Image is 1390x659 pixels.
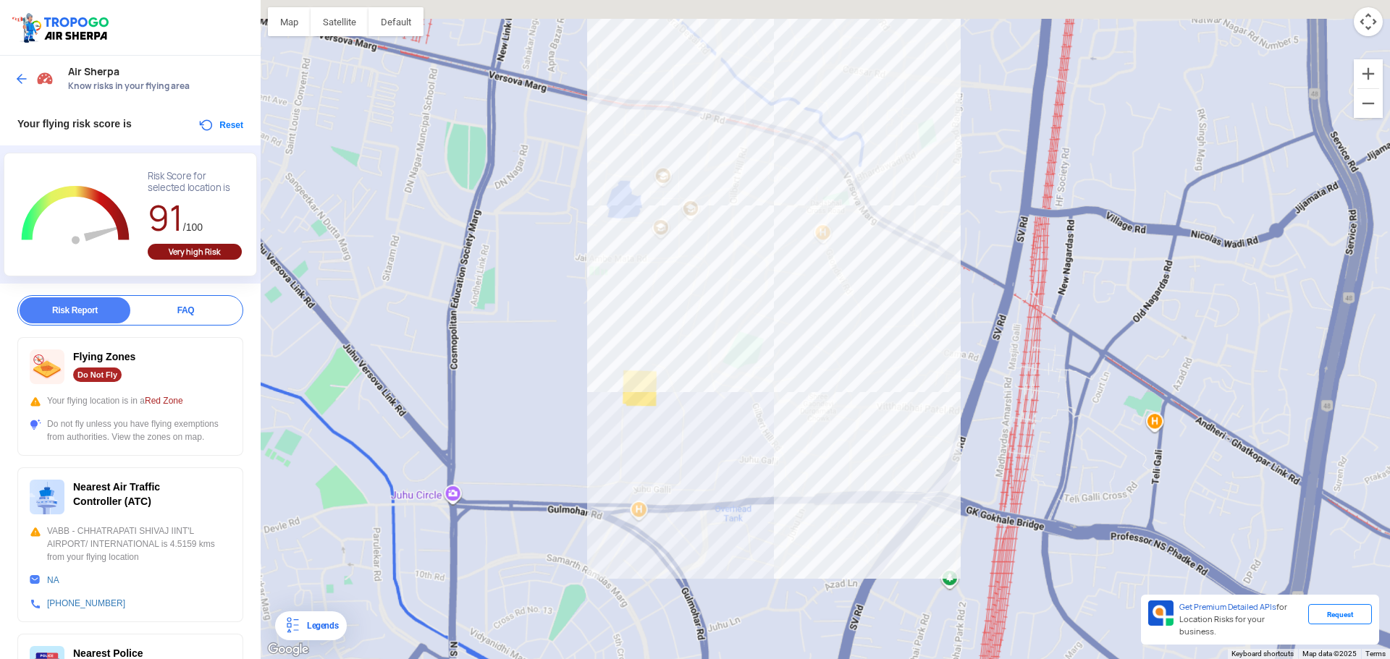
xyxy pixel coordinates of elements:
div: VABB - CHHATRAPATI SHIVAJ IINT'L AIRPORT/ INTERNATIONAL is 4.5159 kms from your flying location [30,524,231,564]
button: Show satellite imagery [311,7,368,36]
div: Do Not Fly [73,367,122,382]
button: Zoom out [1354,89,1383,118]
span: Know risks in your flying area [68,80,246,92]
button: Show street map [268,7,311,36]
a: [PHONE_NUMBER] [47,598,125,608]
a: Terms [1365,650,1386,658]
span: Get Premium Detailed APIs [1179,602,1276,612]
button: Keyboard shortcuts [1231,649,1294,659]
span: Nearest Air Traffic Controller (ATC) [73,481,160,507]
span: Red Zone [145,396,183,406]
div: Risk Report [20,297,130,323]
div: Do not fly unless you have flying exemptions from authorities. View the zones on map. [30,417,231,443]
div: Legends [301,617,338,634]
img: ic_atc.svg [30,480,64,514]
span: Map data ©2025 [1302,650,1357,658]
img: ic_arrow_back_blue.svg [14,72,29,86]
a: Open this area in Google Maps (opens a new window) [264,640,312,659]
a: NA [47,575,59,585]
g: Chart [15,171,136,261]
span: Your flying risk score is [17,118,132,129]
img: ic_tgdronemaps.svg [11,11,114,44]
button: Zoom in [1354,59,1383,88]
img: Premium APIs [1148,600,1174,626]
div: for Location Risks for your business. [1174,600,1308,639]
img: Risk Scores [36,69,54,87]
div: FAQ [130,297,241,323]
span: Air Sherpa [68,66,246,77]
div: Your flying location is in a [30,394,231,407]
span: Flying Zones [73,351,135,362]
span: /100 [183,221,203,233]
div: Request [1308,604,1372,624]
div: Risk Score for selected location is [148,171,242,194]
span: 91 [148,195,183,241]
div: Very high Risk [148,244,242,260]
img: Legends [284,617,301,634]
button: Map camera controls [1354,7,1383,36]
img: ic_nofly.svg [30,349,64,384]
img: Google [264,640,312,659]
button: Reset [198,116,243,134]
